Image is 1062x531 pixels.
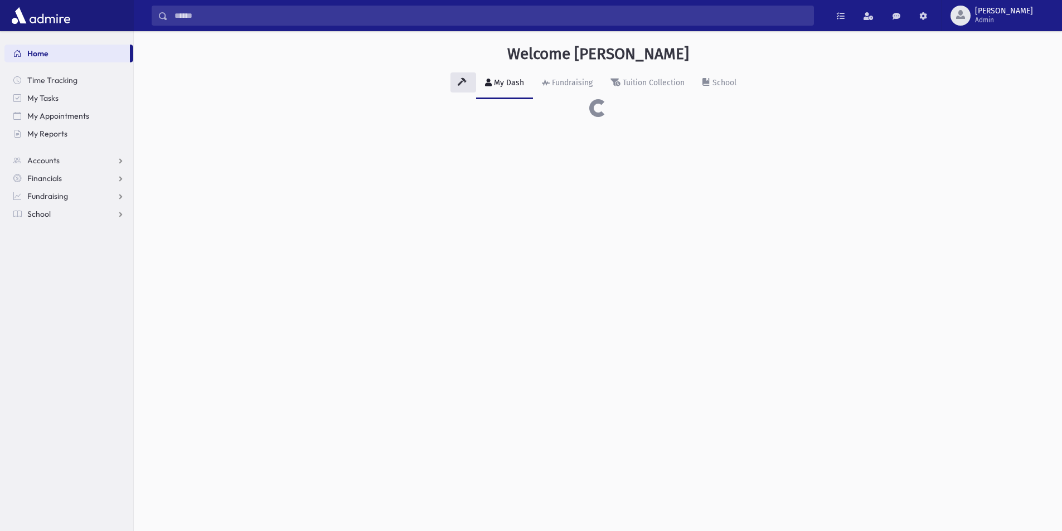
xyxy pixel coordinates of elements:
span: Financials [27,173,62,183]
span: Admin [975,16,1033,25]
img: AdmirePro [9,4,73,27]
a: My Reports [4,125,133,143]
a: My Dash [476,68,533,99]
span: My Appointments [27,111,89,121]
span: [PERSON_NAME] [975,7,1033,16]
span: Accounts [27,155,60,165]
div: Fundraising [550,78,593,87]
h3: Welcome [PERSON_NAME] [507,45,689,64]
div: My Dash [492,78,524,87]
div: School [710,78,736,87]
a: My Tasks [4,89,133,107]
a: Tuition Collection [602,68,694,99]
input: Search [168,6,813,26]
span: School [27,209,51,219]
span: Time Tracking [27,75,77,85]
a: Home [4,45,130,62]
span: Fundraising [27,191,68,201]
a: My Appointments [4,107,133,125]
a: School [694,68,745,99]
span: My Reports [27,129,67,139]
a: Fundraising [533,68,602,99]
a: Fundraising [4,187,133,205]
div: Tuition Collection [620,78,685,87]
span: Home [27,48,49,59]
a: School [4,205,133,223]
a: Time Tracking [4,71,133,89]
span: My Tasks [27,93,59,103]
a: Financials [4,169,133,187]
a: Accounts [4,152,133,169]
